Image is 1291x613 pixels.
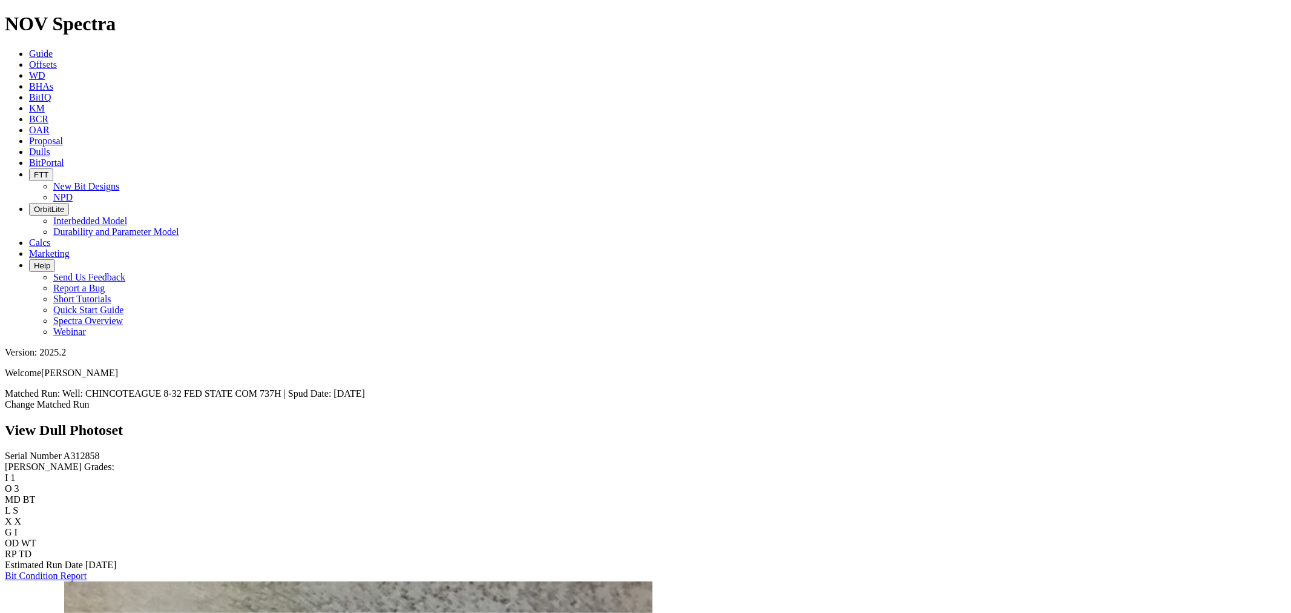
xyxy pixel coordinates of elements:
[15,527,18,537] span: I
[5,347,1286,358] div: Version: 2025.2
[29,203,69,216] button: OrbitLite
[29,136,63,146] a: Proposal
[53,181,119,191] a: New Bit Designs
[5,560,83,570] label: Estimated Run Date
[34,205,64,214] span: OrbitLite
[29,259,55,272] button: Help
[64,451,100,461] span: A312858
[29,237,51,248] a: Calcs
[5,505,10,515] label: L
[29,48,53,59] a: Guide
[15,516,22,526] span: X
[5,494,21,505] label: MD
[5,388,60,399] span: Matched Run:
[5,399,90,409] a: Change Matched Run
[5,422,1286,439] h2: View Dull Photoset
[62,388,365,399] span: Well: CHINCOTEAGUE 8-32 FED STATE COM 737H | Spud Date: [DATE]
[29,103,45,113] a: KM
[5,368,1286,379] p: Welcome
[53,216,127,226] a: Interbedded Model
[29,125,50,135] a: OAR
[5,549,16,559] label: RP
[23,494,35,505] span: BT
[53,316,123,326] a: Spectra Overview
[13,505,18,515] span: S
[29,157,64,168] a: BitPortal
[15,483,19,494] span: 3
[41,368,118,378] span: [PERSON_NAME]
[5,538,19,548] label: OD
[5,462,1286,472] div: [PERSON_NAME] Grades:
[10,472,15,483] span: 1
[5,451,62,461] label: Serial Number
[34,261,50,270] span: Help
[53,294,111,304] a: Short Tutorials
[53,227,179,237] a: Durability and Parameter Model
[5,516,12,526] label: X
[29,147,50,157] a: Dulls
[29,92,51,102] a: BitIQ
[21,538,36,548] span: WT
[85,560,117,570] span: [DATE]
[5,571,87,581] a: Bit Condition Report
[5,13,1286,35] h1: NOV Spectra
[53,283,105,293] a: Report a Bug
[53,272,125,282] a: Send Us Feedback
[29,248,70,259] a: Marketing
[19,549,31,559] span: TD
[5,483,12,494] label: O
[5,472,8,483] label: I
[53,305,123,315] a: Quick Start Guide
[34,170,48,179] span: FTT
[53,192,73,202] a: NPD
[29,81,53,91] a: BHAs
[29,70,45,81] a: WD
[29,59,57,70] a: Offsets
[29,114,48,124] a: BCR
[5,527,12,537] label: G
[53,326,86,337] a: Webinar
[29,168,53,181] button: FTT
